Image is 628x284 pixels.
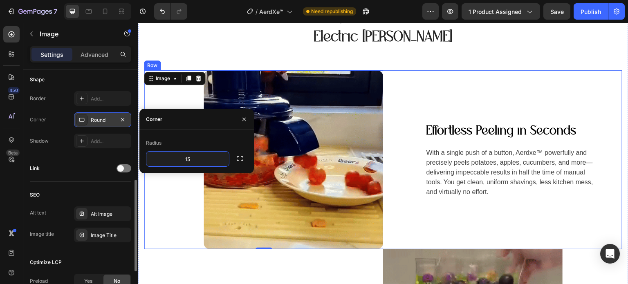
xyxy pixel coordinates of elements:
div: Open Intercom Messenger [600,244,620,264]
img: Alt Image [66,47,245,227]
span: AerdXe™ [259,7,283,16]
div: SEO [30,191,40,199]
div: Image [16,52,34,59]
button: Publish [574,3,608,20]
p: Advanced [81,50,108,59]
div: Round [91,116,114,124]
div: Image Title [91,232,129,239]
strong: Effortless Peeling in Seconds [289,102,439,114]
div: Publish [581,7,601,16]
div: Corner [30,116,46,123]
span: / [256,7,258,16]
p: 7 [54,7,57,16]
button: 1 product assigned [462,3,540,20]
button: Save [543,3,570,20]
div: 450 [8,87,20,94]
div: Shape [30,76,45,83]
iframe: Design area [138,23,628,284]
div: Optimize LCP [30,259,62,266]
div: Shadow [30,137,49,145]
p: Image [40,29,109,39]
div: Radius [146,139,161,147]
div: Add... [91,138,129,145]
button: 7 [3,3,61,20]
div: Alt text [30,209,46,217]
p: Settings [40,50,63,59]
span: 1 product assigned [469,7,522,16]
input: Auto [146,152,229,166]
span: Save [550,8,564,15]
div: Add... [91,95,129,103]
div: Corner [146,116,162,123]
div: Border [30,95,46,102]
div: Row [8,39,21,46]
div: Image title [30,230,54,238]
div: Beta [6,150,20,156]
div: Undo/Redo [154,3,187,20]
p: With a single push of a button, Aerdxe™ powerfully and precisely peels potatoes, apples, cucumber... [289,125,464,174]
div: Alt Image [91,210,129,218]
div: Link [30,165,40,172]
span: Need republishing [311,8,353,15]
